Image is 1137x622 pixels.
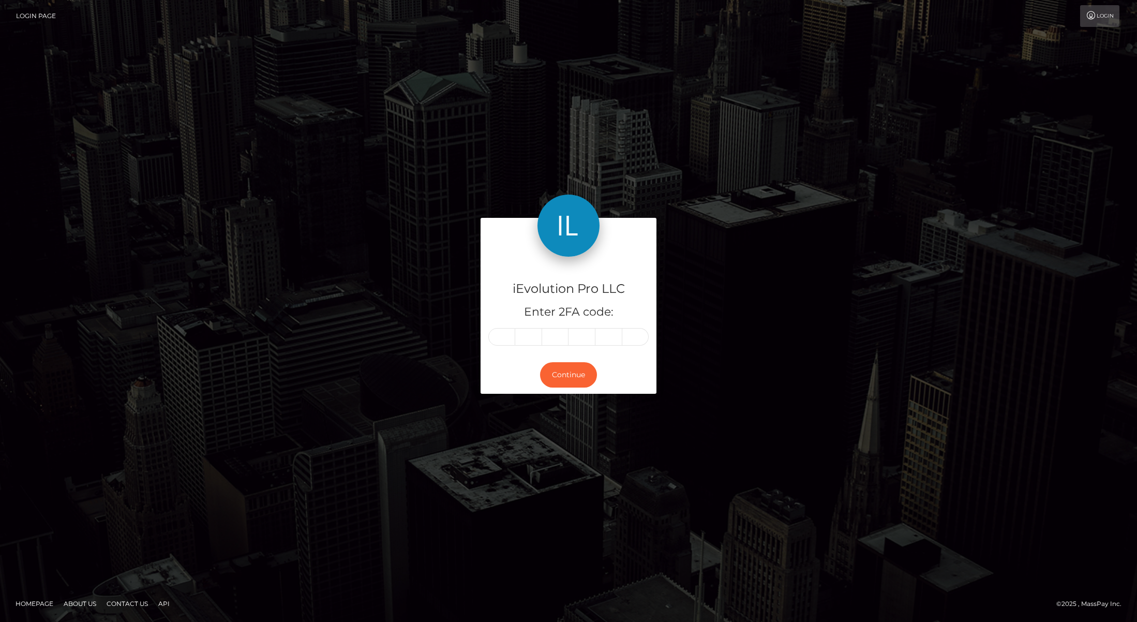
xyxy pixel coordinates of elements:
a: Login [1080,5,1119,27]
a: Homepage [11,596,57,612]
a: Contact Us [102,596,152,612]
a: API [154,596,174,612]
a: Login Page [16,5,56,27]
a: About Us [59,596,100,612]
h5: Enter 2FA code: [488,304,649,320]
img: iEvolution Pro LLC [537,195,600,257]
button: Continue [540,362,597,388]
h4: iEvolution Pro LLC [488,280,649,298]
div: © 2025 , MassPay Inc. [1056,598,1129,610]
